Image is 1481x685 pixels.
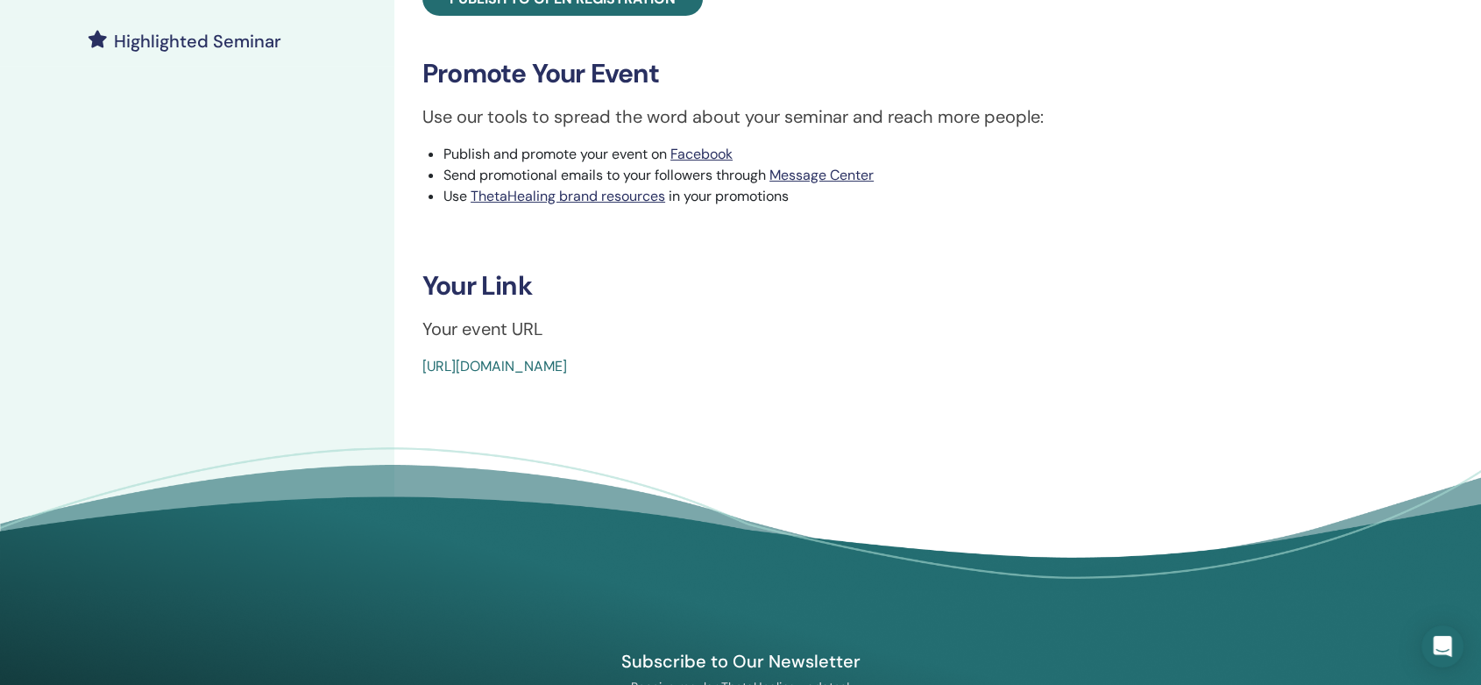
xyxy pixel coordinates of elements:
p: Your event URL [422,316,1354,342]
div: Open Intercom Messenger [1421,625,1463,667]
h3: Your Link [422,270,1354,302]
h4: Subscribe to Our Newsletter [538,650,943,673]
a: Message Center [769,166,874,184]
a: Facebook [670,145,733,163]
a: ThetaHealing brand resources [471,187,665,205]
h3: Promote Your Event [422,58,1354,89]
li: Send promotional emails to your followers through [443,165,1354,186]
a: [URL][DOMAIN_NAME] [422,357,567,375]
li: Use in your promotions [443,186,1354,207]
li: Publish and promote your event on [443,144,1354,165]
h4: Highlighted Seminar [114,31,281,52]
p: Use our tools to spread the word about your seminar and reach more people: [422,103,1354,130]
